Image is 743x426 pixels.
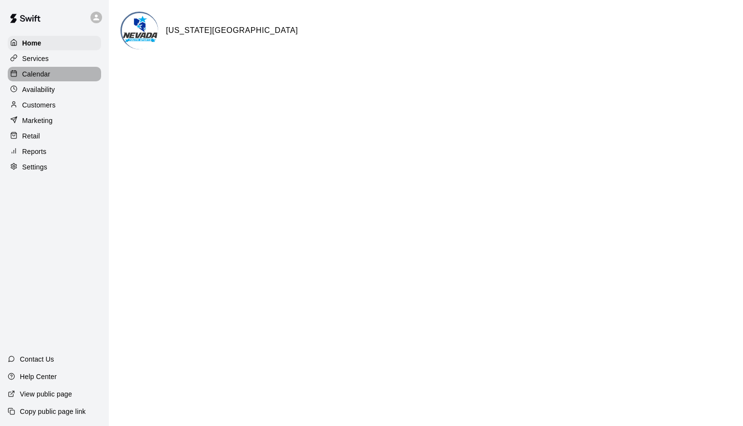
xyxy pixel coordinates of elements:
[8,67,101,81] a: Calendar
[8,98,101,112] a: Customers
[22,69,50,79] p: Calendar
[8,129,101,143] a: Retail
[20,354,54,364] p: Contact Us
[20,407,86,416] p: Copy public page link
[8,82,101,97] a: Availability
[8,144,101,159] a: Reports
[20,372,57,381] p: Help Center
[22,100,56,110] p: Customers
[22,162,47,172] p: Settings
[166,24,298,37] h6: [US_STATE][GEOGRAPHIC_DATA]
[22,131,40,141] p: Retail
[22,116,53,125] p: Marketing
[8,51,101,66] a: Services
[22,54,49,63] p: Services
[122,13,158,49] img: Nevada Youth Sports Center logo
[22,38,42,48] p: Home
[8,36,101,50] a: Home
[20,389,72,399] p: View public page
[22,85,55,94] p: Availability
[8,160,101,174] a: Settings
[8,113,101,128] a: Marketing
[22,147,46,156] p: Reports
